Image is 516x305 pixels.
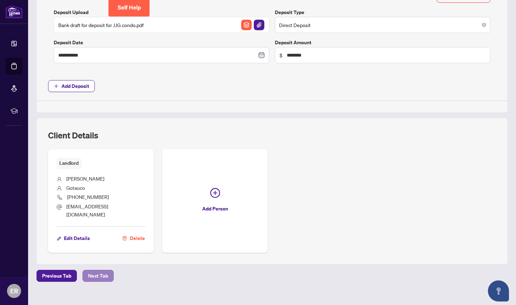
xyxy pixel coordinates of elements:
label: Deposit Type [275,8,490,16]
span: Add Deposit [61,80,89,92]
h2: Client Details [48,130,98,141]
span: [PERSON_NAME] [66,175,104,182]
span: Next Tab [88,270,108,281]
span: Direct Deposit [279,18,486,32]
span: Delete [130,233,145,244]
span: close-circle [482,23,486,27]
button: Previous Tab [37,270,77,282]
label: Deposit Amount [275,39,490,46]
span: Gotauco [66,184,85,191]
span: [PHONE_NUMBER] [67,194,109,200]
button: File Archive [241,19,252,31]
span: Previous Tab [42,270,71,281]
span: Bank draft for deposit for JJG condo.pdfFile ArchiveFile Attachement [54,17,269,33]
button: Add Person [162,149,268,253]
span: ER [10,286,18,296]
span: Bank draft for deposit for JJG condo.pdf [58,21,144,29]
button: Add Deposit [48,80,95,92]
label: Deposit Upload [54,8,269,16]
button: Next Tab [82,270,114,282]
button: Open asap [488,280,509,301]
span: Edit Details [64,233,90,244]
span: plus [54,84,59,89]
button: File Attachement [253,19,265,31]
span: Add Person [202,203,228,214]
span: plus-circle [210,188,220,198]
img: File Archive [241,20,252,30]
label: Deposit Date [54,39,269,46]
img: logo [6,5,22,18]
button: Edit Details [57,232,90,244]
button: Delete [122,232,145,244]
span: Self Help [118,4,141,11]
img: File Attachement [254,20,264,30]
span: $ [279,51,283,59]
span: Landlord [57,158,81,169]
span: [EMAIL_ADDRESS][DOMAIN_NAME] [66,203,108,218]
